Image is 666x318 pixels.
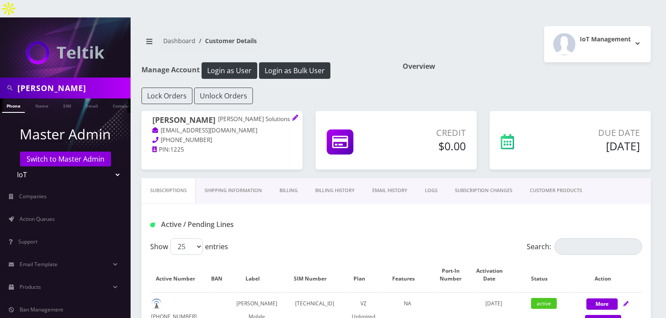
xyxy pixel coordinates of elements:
[161,136,212,144] span: [PHONE_NUMBER]
[108,98,138,112] a: Company
[81,98,102,112] a: Email
[150,238,228,255] label: Show entries
[379,258,437,291] th: Features: activate to sort column ascending
[152,145,170,154] a: PIN:
[446,178,521,203] a: SUBSCRIPTION CHANGES
[20,215,55,223] span: Action Queues
[555,238,642,255] input: Search:
[202,62,257,79] button: Login as User
[403,62,651,71] h1: Overview
[200,65,259,74] a: Login as User
[473,258,514,291] th: Activation Date: activate to sort column ascending
[544,26,651,62] button: IoT Management
[218,115,292,123] p: [PERSON_NAME] Solutions
[141,88,192,104] button: Lock Orders
[306,178,363,203] a: Billing History
[151,258,209,291] th: Active Number: activate to sort column ascending
[350,258,378,291] th: Plan: activate to sort column ascending
[574,258,641,291] th: Action: activate to sort column ascending
[31,98,53,112] a: Name
[363,178,416,203] a: EMAIL HISTORY
[527,238,642,255] label: Search:
[390,126,466,139] p: Credit
[259,62,330,79] button: Login as Bulk User
[20,283,41,291] span: Products
[20,152,111,166] a: Switch to Master Admin
[163,37,195,45] a: Dashboard
[19,193,47,200] span: Companies
[151,298,162,309] img: default.png
[485,300,502,307] span: [DATE]
[17,80,128,96] input: Search in Company
[552,126,640,139] p: Due Date
[271,178,306,203] a: Billing
[531,298,557,309] span: active
[20,260,57,268] span: Email Template
[2,98,25,113] a: Phone
[196,178,271,203] a: Shipping Information
[281,258,349,291] th: SIM Number: activate to sort column ascending
[59,98,75,112] a: SIM
[170,145,184,153] span: 1225
[141,178,196,203] a: Subscriptions
[521,178,591,203] a: CUSTOMER PRODUCTS
[437,258,472,291] th: Port-In Number: activate to sort column ascending
[26,41,104,64] img: IoT
[515,258,573,291] th: Status: activate to sort column ascending
[18,238,37,245] span: Support
[141,62,390,79] h1: Manage Account
[170,238,203,255] select: Showentries
[152,126,257,135] a: [EMAIL_ADDRESS][DOMAIN_NAME]
[552,139,640,152] h5: [DATE]
[150,220,306,229] h1: Active / Pending Lines
[259,65,330,74] a: Login as Bulk User
[416,178,446,203] a: LOGS
[210,258,233,291] th: BAN: activate to sort column ascending
[152,115,292,126] h1: [PERSON_NAME]
[141,32,390,57] nav: breadcrumb
[194,88,253,104] button: Unlock Orders
[390,139,466,152] h5: $0.00
[150,223,155,227] img: Active / Pending Lines
[195,36,257,45] li: Customer Details
[20,306,63,313] span: Ban Management
[580,36,631,43] h2: IoT Management
[234,258,280,291] th: Label: activate to sort column ascending
[586,298,618,310] button: More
